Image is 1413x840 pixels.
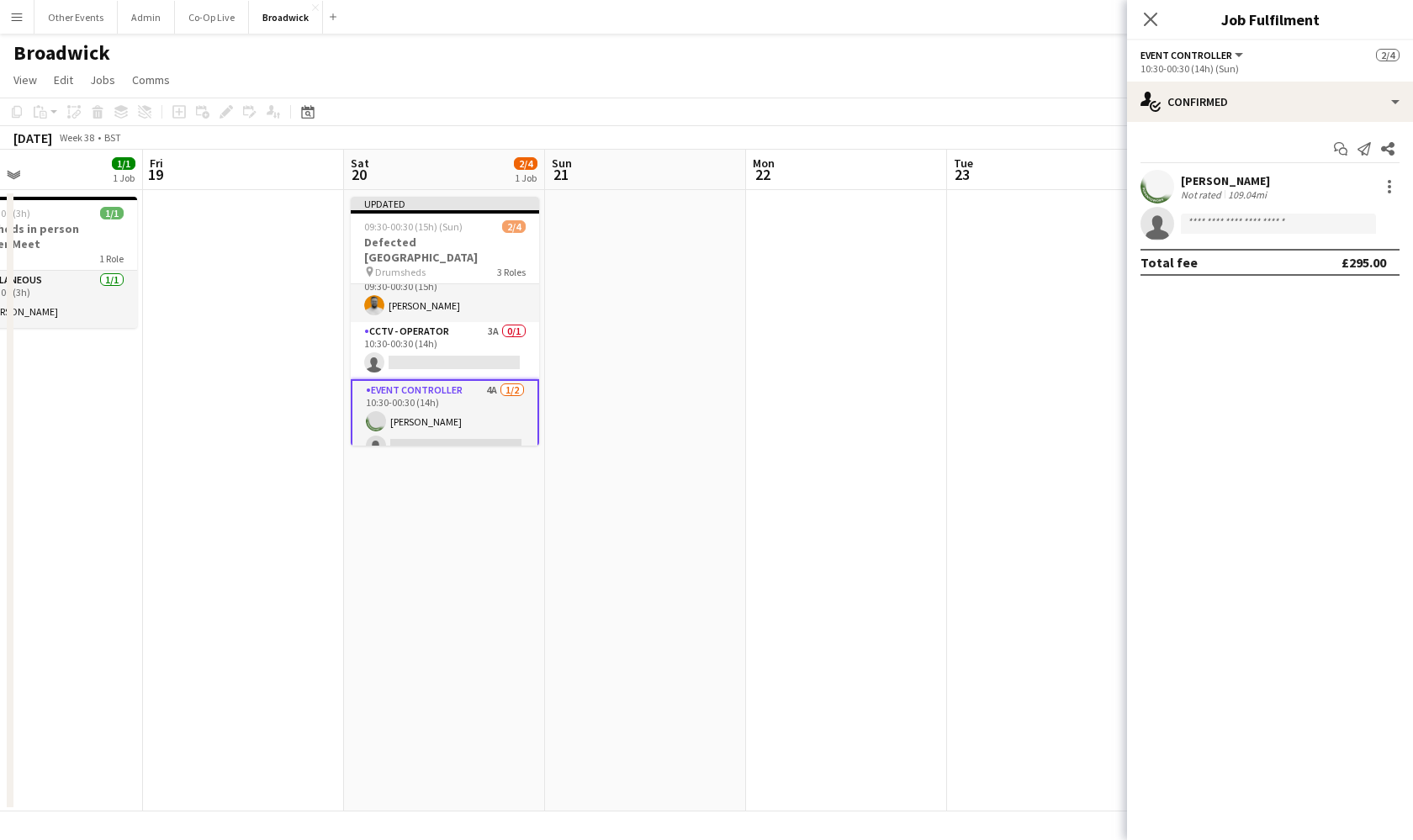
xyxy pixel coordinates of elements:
[1140,254,1198,271] div: Total fee
[7,69,44,91] a: View
[502,220,526,233] span: 2/4
[753,156,775,171] span: Mon
[1140,49,1246,61] button: Event Controller
[351,322,539,379] app-card-role: CCTV - Operator3A0/110:30-00:30 (14h)
[1140,49,1232,61] span: Event Controller
[132,72,170,87] span: Comms
[750,165,775,184] span: 22
[13,40,110,66] h1: Broadwick
[175,1,249,34] button: Co-Op Live
[514,157,537,170] span: 2/4
[375,266,426,278] span: Drumsheds
[1225,188,1270,201] div: 109.04mi
[497,266,526,278] span: 3 Roles
[1376,49,1400,61] span: 2/4
[125,69,177,91] a: Comms
[104,131,121,144] div: BST
[147,165,163,184] span: 19
[56,131,98,144] span: Week 38
[351,156,369,171] span: Sat
[515,172,537,184] div: 1 Job
[364,220,463,233] span: 09:30-00:30 (15h) (Sun)
[1342,254,1386,271] div: £295.00
[351,265,539,322] app-card-role: Event Control Room Manager1/109:30-00:30 (15h)[PERSON_NAME]
[1181,188,1225,201] div: Not rated
[54,72,73,87] span: Edit
[99,252,124,265] span: 1 Role
[549,165,572,184] span: 21
[552,156,572,171] span: Sun
[348,165,369,184] span: 20
[113,172,135,184] div: 1 Job
[1140,62,1400,75] div: 10:30-00:30 (14h) (Sun)
[90,72,115,87] span: Jobs
[1127,8,1413,30] h3: Job Fulfilment
[351,379,539,464] app-card-role: Event Controller4A1/210:30-00:30 (14h)[PERSON_NAME]
[13,72,37,87] span: View
[951,165,973,184] span: 23
[34,1,118,34] button: Other Events
[351,235,539,265] h3: Defected [GEOGRAPHIC_DATA]
[13,129,52,146] div: [DATE]
[1181,173,1270,188] div: [PERSON_NAME]
[112,157,135,170] span: 1/1
[249,1,323,34] button: Broadwick
[954,156,973,171] span: Tue
[118,1,175,34] button: Admin
[1127,82,1413,122] div: Confirmed
[83,69,122,91] a: Jobs
[150,156,163,171] span: Fri
[351,197,539,210] div: Updated
[47,69,80,91] a: Edit
[351,197,539,446] app-job-card: Updated09:30-00:30 (15h) (Sun)2/4Defected [GEOGRAPHIC_DATA] Drumsheds3 RolesEvent Control Room Ma...
[100,207,124,219] span: 1/1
